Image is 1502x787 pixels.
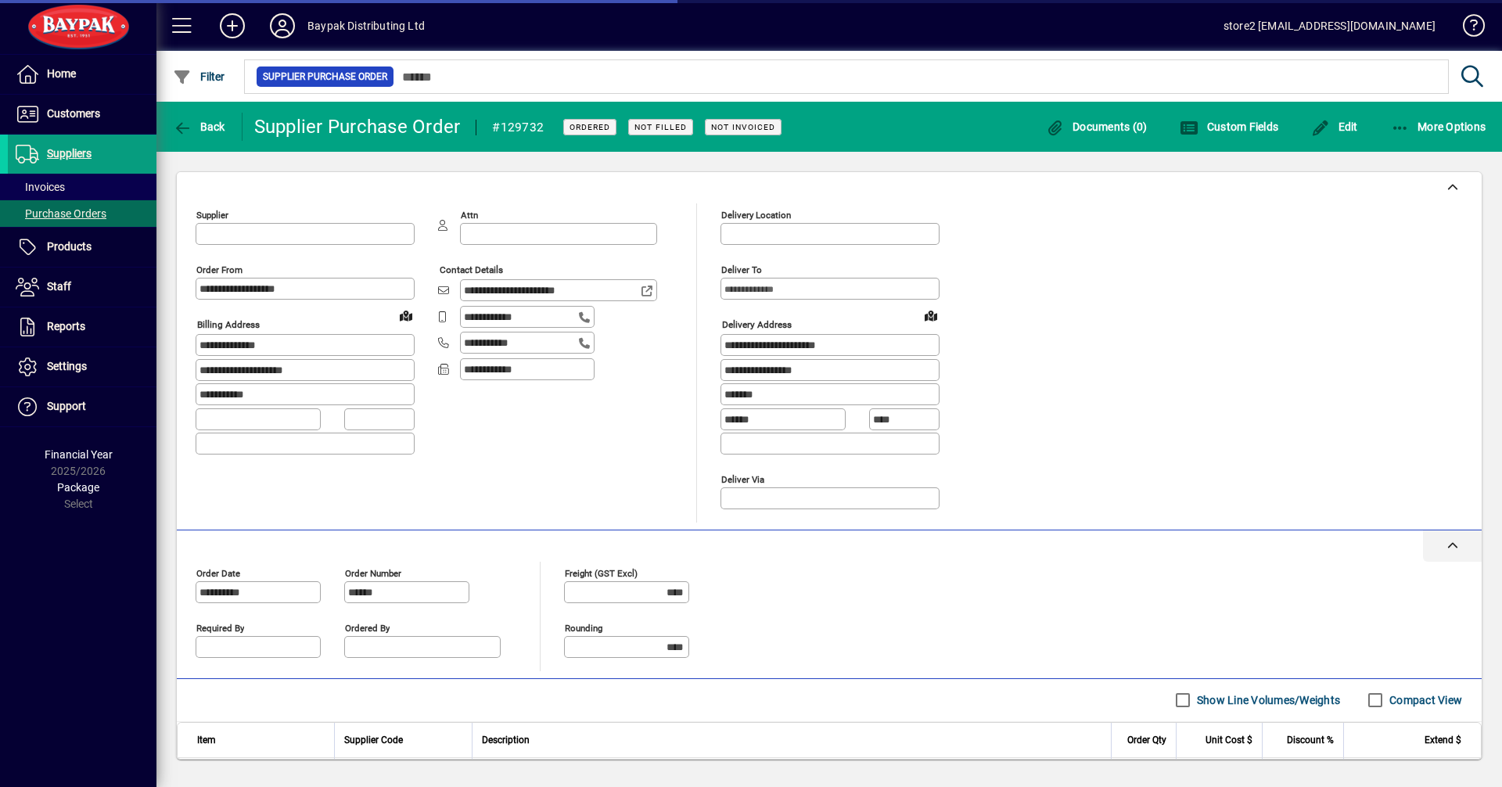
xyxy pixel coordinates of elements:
[1311,120,1358,133] span: Edit
[721,210,791,221] mat-label: Delivery Location
[47,400,86,412] span: Support
[47,107,100,120] span: Customers
[47,320,85,332] span: Reports
[196,210,228,221] mat-label: Supplier
[393,303,419,328] a: View on map
[1042,113,1152,141] button: Documents (0)
[263,69,387,84] span: Supplier Purchase Order
[1425,731,1461,749] span: Extend $
[8,95,156,134] a: Customers
[8,347,156,386] a: Settings
[918,303,943,328] a: View on map
[721,473,764,484] mat-label: Deliver via
[1127,731,1166,749] span: Order Qty
[565,622,602,633] mat-label: Rounding
[47,280,71,293] span: Staff
[173,120,225,133] span: Back
[8,228,156,267] a: Products
[47,67,76,80] span: Home
[16,207,106,220] span: Purchase Orders
[8,174,156,200] a: Invoices
[47,147,92,160] span: Suppliers
[196,264,243,275] mat-label: Order from
[156,113,243,141] app-page-header-button: Back
[254,114,461,139] div: Supplier Purchase Order
[1206,731,1252,749] span: Unit Cost $
[207,12,257,40] button: Add
[1387,113,1490,141] button: More Options
[169,63,229,91] button: Filter
[173,70,225,83] span: Filter
[461,210,478,221] mat-label: Attn
[257,12,307,40] button: Profile
[1386,692,1462,708] label: Compact View
[344,731,403,749] span: Supplier Code
[1451,3,1482,54] a: Knowledge Base
[307,13,425,38] div: Baypak Distributing Ltd
[492,115,544,140] div: #129732
[1287,731,1334,749] span: Discount %
[1307,113,1362,141] button: Edit
[711,122,775,132] span: Not Invoiced
[634,122,687,132] span: Not Filled
[1391,120,1486,133] span: More Options
[47,240,92,253] span: Products
[45,448,113,461] span: Financial Year
[570,122,610,132] span: Ordered
[47,360,87,372] span: Settings
[8,387,156,426] a: Support
[345,567,401,578] mat-label: Order number
[57,481,99,494] span: Package
[1046,120,1148,133] span: Documents (0)
[8,307,156,347] a: Reports
[345,622,390,633] mat-label: Ordered by
[1194,692,1340,708] label: Show Line Volumes/Weights
[1176,113,1282,141] button: Custom Fields
[197,731,216,749] span: Item
[8,268,156,307] a: Staff
[196,567,240,578] mat-label: Order date
[8,200,156,227] a: Purchase Orders
[169,113,229,141] button: Back
[721,264,762,275] mat-label: Deliver To
[16,181,65,193] span: Invoices
[565,567,638,578] mat-label: Freight (GST excl)
[196,622,244,633] mat-label: Required by
[1180,120,1278,133] span: Custom Fields
[1224,13,1436,38] div: store2 [EMAIL_ADDRESS][DOMAIN_NAME]
[8,55,156,94] a: Home
[482,731,530,749] span: Description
